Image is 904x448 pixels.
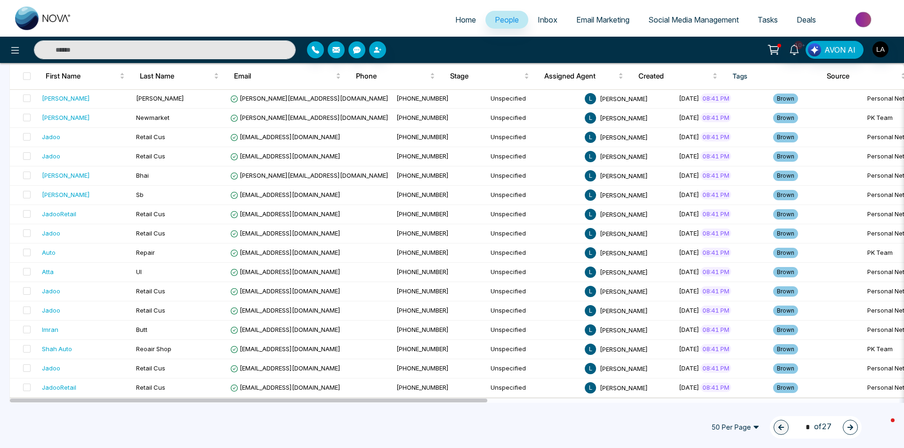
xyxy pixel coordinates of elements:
span: [DATE] [679,249,699,256]
span: of 27 [800,421,831,433]
span: [EMAIL_ADDRESS][DOMAIN_NAME] [230,307,340,314]
span: [PERSON_NAME] [600,114,648,121]
span: [PERSON_NAME] [136,94,184,102]
th: Phone [348,63,443,89]
div: JadooRetail [42,383,76,392]
span: 08:41 PM [701,113,731,122]
span: [EMAIL_ADDRESS][DOMAIN_NAME] [230,191,340,198]
div: Jadoo [42,286,60,296]
div: [PERSON_NAME] [42,190,90,199]
span: [EMAIL_ADDRESS][DOMAIN_NAME] [230,152,340,160]
span: [DATE] [679,210,699,218]
th: Assigned Agent [537,63,631,89]
div: Jadoo [42,306,60,315]
td: Unspecified [487,263,581,282]
span: 08:41 PM [701,267,731,276]
span: Newmarket [136,114,169,121]
span: Brown [773,306,798,316]
div: Auto [42,248,56,257]
span: [DATE] [679,287,699,295]
span: Brown [773,94,798,104]
span: [PERSON_NAME] [600,307,648,314]
span: Retail Cus [136,384,165,391]
span: L [585,267,596,278]
span: [EMAIL_ADDRESS][DOMAIN_NAME] [230,287,340,295]
span: Brown [773,190,798,200]
a: Tasks [748,11,787,29]
span: [PHONE_NUMBER] [396,191,449,198]
th: Last Name [132,63,226,89]
span: L [585,247,596,259]
img: Nova CRM Logo [15,7,72,30]
span: [EMAIL_ADDRESS][DOMAIN_NAME] [230,210,340,218]
span: Created [638,71,710,82]
a: Home [446,11,485,29]
td: Unspecified [487,128,581,147]
span: [PERSON_NAME] [600,249,648,256]
span: 08:41 PM [701,94,731,103]
span: Brown [773,267,798,277]
span: [PHONE_NUMBER] [396,326,449,333]
td: Unspecified [487,301,581,321]
div: Jadoo [42,363,60,373]
span: [PERSON_NAME] [600,364,648,372]
span: [DATE] [679,268,699,275]
span: [DATE] [679,307,699,314]
span: [PERSON_NAME][EMAIL_ADDRESS][DOMAIN_NAME] [230,94,388,102]
span: L [585,228,596,239]
span: [PHONE_NUMBER] [396,94,449,102]
div: [PERSON_NAME] [42,171,90,180]
span: Brown [773,325,798,335]
span: L [585,209,596,220]
span: Brown [773,228,798,239]
div: [PERSON_NAME] [42,94,90,103]
span: [PHONE_NUMBER] [396,114,449,121]
div: Shah Auto [42,344,72,354]
span: 08:41 PM [701,286,731,296]
a: People [485,11,528,29]
td: Unspecified [487,147,581,166]
span: [EMAIL_ADDRESS][DOMAIN_NAME] [230,326,340,333]
span: L [585,382,596,393]
span: Brown [773,344,798,354]
span: 08:41 PM [701,325,731,334]
span: L [585,132,596,143]
span: Retail Cus [136,364,165,372]
span: Reoair Shop [136,345,171,353]
span: Butt [136,326,147,333]
span: [PERSON_NAME] [600,268,648,275]
td: Unspecified [487,244,581,263]
div: Jadoo [42,228,60,238]
span: L [585,344,596,355]
span: [PHONE_NUMBER] [396,229,449,237]
span: [DATE] [679,114,699,121]
span: [PHONE_NUMBER] [396,172,449,179]
span: Brown [773,286,798,297]
span: L [585,305,596,316]
span: Last Name [140,71,212,82]
span: Stage [450,71,522,82]
span: Assigned Agent [544,71,616,82]
span: Tasks [758,15,778,24]
span: [DATE] [679,152,699,160]
a: Deals [787,11,825,29]
span: [PHONE_NUMBER] [396,364,449,372]
span: 08:41 PM [701,228,731,238]
span: Retail Cus [136,210,165,218]
span: [PERSON_NAME] [600,229,648,237]
span: [DATE] [679,172,699,179]
span: 08:41 PM [701,132,731,141]
span: Brown [773,113,798,123]
div: Jadoo [42,151,60,161]
span: [DATE] [679,345,699,353]
iframe: Intercom live chat [872,416,895,439]
span: Retail Cus [136,152,165,160]
span: [EMAIL_ADDRESS][DOMAIN_NAME] [230,364,340,372]
span: [DATE] [679,94,699,102]
span: [EMAIL_ADDRESS][DOMAIN_NAME] [230,345,340,353]
span: [PHONE_NUMBER] [396,152,449,160]
td: Unspecified [487,282,581,301]
td: Unspecified [487,166,581,186]
span: [PERSON_NAME] [600,384,648,391]
span: 08:41 PM [701,190,731,199]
